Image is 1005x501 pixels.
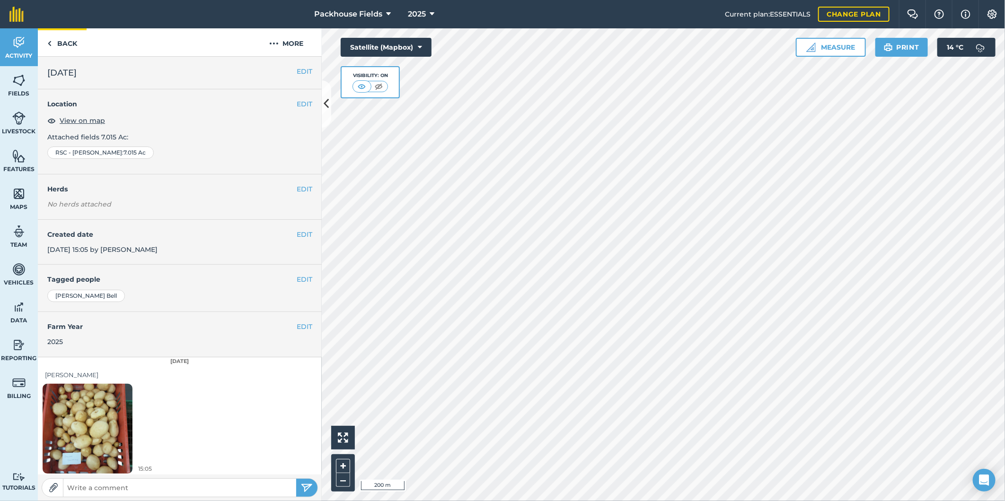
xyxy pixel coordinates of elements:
[408,9,426,20] span: 2025
[43,369,132,488] img: Loading spinner
[973,469,996,492] div: Open Intercom Messenger
[297,274,312,285] button: EDIT
[122,149,146,156] span: : 7.015 Ac
[251,28,322,56] button: More
[47,115,105,126] button: View on map
[884,42,893,53] img: svg+xml;base64,PHN2ZyB4bWxucz0iaHR0cDovL3d3dy53My5vcmcvMjAwMC9zdmciIHdpZHRoPSIxOSIgaGVpZ2h0PSIyNC...
[47,99,312,109] h4: Location
[336,459,350,473] button: +
[301,482,313,493] img: svg+xml;base64,PHN2ZyB4bWxucz0iaHR0cDovL3d3dy53My5vcmcvMjAwMC9zdmciIHdpZHRoPSIyNSIgaGVpZ2h0PSIyNC...
[818,7,890,22] a: Change plan
[47,115,56,126] img: svg+xml;base64,PHN2ZyB4bWxucz0iaHR0cDovL3d3dy53My5vcmcvMjAwMC9zdmciIHdpZHRoPSIxOCIgaGVpZ2h0PSIyNC...
[314,9,382,20] span: Packhouse Fields
[9,7,24,22] img: fieldmargin Logo
[45,370,315,380] div: [PERSON_NAME]
[907,9,918,19] img: Two speech bubbles overlapping with the left bubble in the forefront
[47,199,322,209] em: No herds attached
[47,337,312,347] div: 2025
[38,357,322,366] div: [DATE]
[38,220,322,265] div: [DATE] 15:05 by [PERSON_NAME]
[12,187,26,201] img: svg+xml;base64,PHN2ZyB4bWxucz0iaHR0cDovL3d3dy53My5vcmcvMjAwMC9zdmciIHdpZHRoPSI1NiIgaGVpZ2h0PSI2MC...
[338,432,348,443] img: Four arrows, one pointing top left, one top right, one bottom right and the last bottom left
[297,229,312,240] button: EDIT
[297,184,312,194] button: EDIT
[138,464,152,473] span: 15:05
[47,290,125,302] div: [PERSON_NAME] Bell
[12,73,26,87] img: svg+xml;base64,PHN2ZyB4bWxucz0iaHR0cDovL3d3dy53My5vcmcvMjAwMC9zdmciIHdpZHRoPSI1NiIgaGVpZ2h0PSI2MC...
[353,72,388,79] div: Visibility: On
[806,43,816,52] img: Ruler icon
[269,38,279,49] img: svg+xml;base64,PHN2ZyB4bWxucz0iaHR0cDovL3d3dy53My5vcmcvMjAwMC9zdmciIHdpZHRoPSIyMCIgaGVpZ2h0PSIyNC...
[297,99,312,109] button: EDIT
[47,132,312,142] p: Attached fields 7.015 Ac :
[373,82,385,91] img: svg+xml;base64,PHN2ZyB4bWxucz0iaHR0cDovL3d3dy53My5vcmcvMjAwMC9zdmciIHdpZHRoPSI1MCIgaGVpZ2h0PSI0MC...
[38,28,87,56] a: Back
[875,38,928,57] button: Print
[336,473,350,487] button: –
[961,9,970,20] img: svg+xml;base64,PHN2ZyB4bWxucz0iaHR0cDovL3d3dy53My5vcmcvMjAwMC9zdmciIHdpZHRoPSIxNyIgaGVpZ2h0PSIxNy...
[47,66,312,79] h2: [DATE]
[12,149,26,163] img: svg+xml;base64,PHN2ZyB4bWxucz0iaHR0cDovL3d3dy53My5vcmcvMjAwMC9zdmciIHdpZHRoPSI1NiIgaGVpZ2h0PSI2MC...
[934,9,945,19] img: A question mark icon
[12,376,26,390] img: svg+xml;base64,PD94bWwgdmVyc2lvbj0iMS4wIiBlbmNvZGluZz0idXRmLTgiPz4KPCEtLSBHZW5lcmF0b3I6IEFkb2JlIE...
[12,338,26,352] img: svg+xml;base64,PD94bWwgdmVyc2lvbj0iMS4wIiBlbmNvZGluZz0idXRmLTgiPz4KPCEtLSBHZW5lcmF0b3I6IEFkb2JlIE...
[47,321,312,332] h4: Farm Year
[12,262,26,276] img: svg+xml;base64,PD94bWwgdmVyc2lvbj0iMS4wIiBlbmNvZGluZz0idXRmLTgiPz4KPCEtLSBHZW5lcmF0b3I6IEFkb2JlIE...
[47,184,322,194] h4: Herds
[987,9,998,19] img: A cog icon
[47,229,312,240] h4: Created date
[60,115,105,126] span: View on map
[55,149,122,156] span: RSC - [PERSON_NAME]
[63,481,296,494] input: Write a comment
[725,9,811,19] span: Current plan : ESSENTIALS
[49,483,58,492] img: Paperclip icon
[937,38,996,57] button: 14 °C
[12,300,26,314] img: svg+xml;base64,PD94bWwgdmVyc2lvbj0iMS4wIiBlbmNvZGluZz0idXRmLTgiPz4KPCEtLSBHZW5lcmF0b3I6IEFkb2JlIE...
[47,274,312,285] h4: Tagged people
[12,225,26,239] img: svg+xml;base64,PD94bWwgdmVyc2lvbj0iMS4wIiBlbmNvZGluZz0idXRmLTgiPz4KPCEtLSBHZW5lcmF0b3I6IEFkb2JlIE...
[341,38,432,57] button: Satellite (Mapbox)
[297,66,312,77] button: EDIT
[796,38,866,57] button: Measure
[47,38,52,49] img: svg+xml;base64,PHN2ZyB4bWxucz0iaHR0cDovL3d3dy53My5vcmcvMjAwMC9zdmciIHdpZHRoPSI5IiBoZWlnaHQ9IjI0Ii...
[356,82,368,91] img: svg+xml;base64,PHN2ZyB4bWxucz0iaHR0cDovL3d3dy53My5vcmcvMjAwMC9zdmciIHdpZHRoPSI1MCIgaGVpZ2h0PSI0MC...
[12,35,26,50] img: svg+xml;base64,PD94bWwgdmVyc2lvbj0iMS4wIiBlbmNvZGluZz0idXRmLTgiPz4KPCEtLSBHZW5lcmF0b3I6IEFkb2JlIE...
[971,38,990,57] img: svg+xml;base64,PD94bWwgdmVyc2lvbj0iMS4wIiBlbmNvZGluZz0idXRmLTgiPz4KPCEtLSBHZW5lcmF0b3I6IEFkb2JlIE...
[12,111,26,125] img: svg+xml;base64,PD94bWwgdmVyc2lvbj0iMS4wIiBlbmNvZGluZz0idXRmLTgiPz4KPCEtLSBHZW5lcmF0b3I6IEFkb2JlIE...
[12,473,26,482] img: svg+xml;base64,PD94bWwgdmVyc2lvbj0iMS4wIiBlbmNvZGluZz0idXRmLTgiPz4KPCEtLSBHZW5lcmF0b3I6IEFkb2JlIE...
[297,321,312,332] button: EDIT
[947,38,963,57] span: 14 ° C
